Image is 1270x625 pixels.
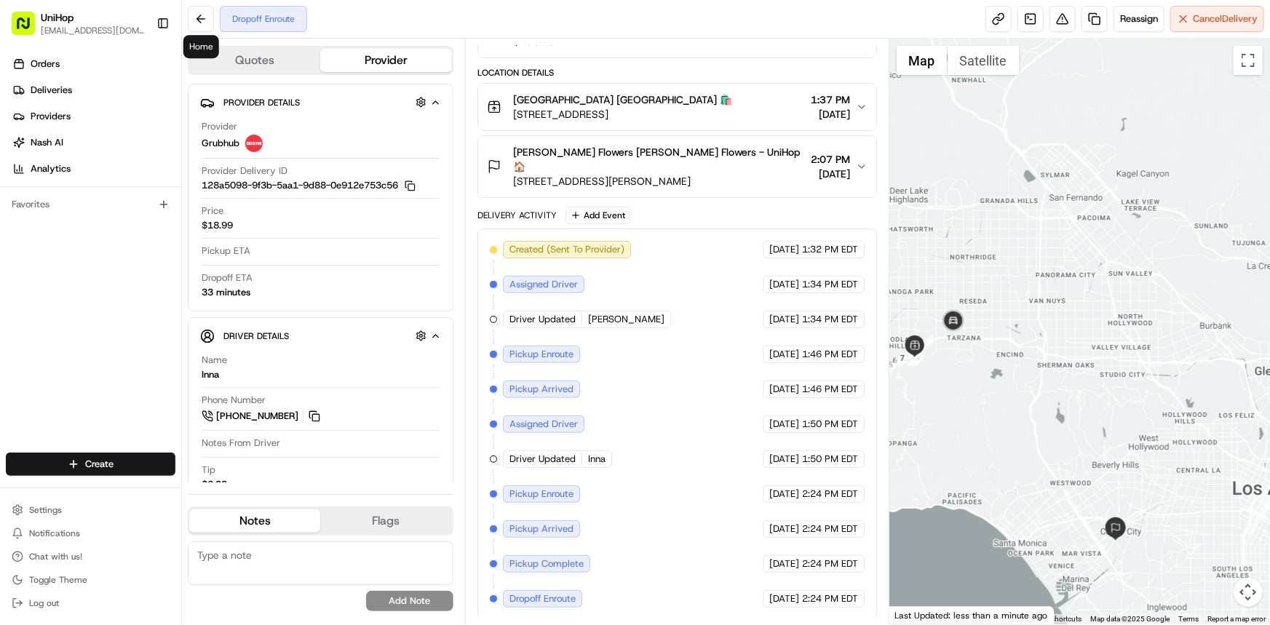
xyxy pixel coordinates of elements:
span: Provider Delivery ID [202,164,287,178]
span: [DATE] [769,557,799,570]
span: [PERSON_NAME] [588,313,664,326]
a: [PHONE_NUMBER] [202,408,322,424]
span: [DATE] [769,348,799,361]
button: CancelDelivery [1170,6,1264,32]
div: Past conversations [15,189,98,201]
span: 1:37 PM [811,92,850,107]
span: Driver Details [223,330,289,342]
span: [PHONE_NUMBER] [216,410,298,423]
span: [DATE] [769,243,799,256]
img: Nash [15,15,44,44]
div: Start new chat [66,139,239,154]
button: Add Event [565,207,630,224]
span: Cancel Delivery [1193,12,1258,25]
span: 2:07 PM [811,152,850,167]
button: [EMAIL_ADDRESS][DOMAIN_NAME] [41,25,145,36]
div: 17 [918,335,934,351]
span: 2:24 PM EDT [802,557,858,570]
a: Open this area in Google Maps (opens a new window) [893,605,941,624]
span: Inna [588,453,606,466]
span: Deliveries [31,84,72,97]
span: Wisdom [PERSON_NAME] [45,226,155,237]
button: Start new chat [247,143,265,161]
button: Quotes [189,49,320,72]
a: Report a map error [1207,615,1266,623]
span: Toggle Theme [29,574,87,586]
button: Create [6,453,175,476]
span: Providers [31,110,71,123]
span: 2:24 PM EDT [802,487,858,501]
button: Toggle fullscreen view [1234,46,1263,75]
span: • [121,265,126,276]
span: [DATE] [769,453,799,466]
div: 💻 [123,327,135,338]
span: Assigned Driver [509,418,578,431]
div: 5 [883,357,899,373]
button: Driver Details [200,324,441,348]
div: Location Details [477,67,877,79]
span: Pickup Arrived [509,383,574,396]
img: UniHop Dispatch [15,251,38,274]
img: 5e692f75ce7d37001a5d71f1 [245,135,263,152]
span: Pickup Enroute [509,348,574,361]
span: 1:46 PM EDT [802,348,858,361]
div: 7 [894,350,910,366]
button: Provider Details [200,90,441,114]
span: 1:50 PM EDT [802,418,858,431]
span: [DATE] [769,592,799,605]
div: Last Updated: less than a minute ago [889,606,1055,624]
a: 💻API Documentation [117,319,239,346]
span: [DATE] [769,522,799,536]
div: 📗 [15,327,26,338]
img: 1736555255976-a54dd68f-1ca7-489b-9aae-adbdc363a1c4 [29,226,41,238]
span: Pickup Enroute [509,487,574,501]
span: Notes From Driver [202,437,280,450]
a: Analytics [6,157,181,180]
span: Provider [202,120,237,133]
span: [DATE] [769,313,799,326]
a: Powered byPylon [103,360,176,372]
span: [DATE] [769,487,799,501]
span: 1:32 PM EDT [802,243,858,256]
span: 2:24 PM EDT [802,592,858,605]
button: Show satellite imagery [948,46,1020,75]
span: Assigned Driver [509,278,578,291]
span: [DATE] [769,418,799,431]
span: Name [202,354,227,367]
button: [PERSON_NAME] Flowers [PERSON_NAME] Flowers - UniHop 🏠[STREET_ADDRESS][PERSON_NAME]2:07 PM[DATE] [478,136,876,197]
a: Terms (opens in new tab) [1178,615,1199,623]
div: Home [183,35,219,58]
span: Tip [202,463,215,477]
button: Flags [320,509,451,533]
span: UniHop Dispatch [45,265,118,276]
span: 1:34 PM EDT [802,313,858,326]
span: [DATE] [811,167,850,181]
button: UniHop [41,10,74,25]
span: Created (Sent To Provider) [509,243,624,256]
span: 2:24 PM EDT [802,522,858,536]
button: Notifications [6,523,175,544]
button: [GEOGRAPHIC_DATA] [GEOGRAPHIC_DATA] 🛍️[STREET_ADDRESS]1:37 PM[DATE] [478,84,876,130]
button: Map camera controls [1234,578,1263,607]
button: See all [226,186,265,204]
button: Provider [320,49,451,72]
span: Create [85,458,114,471]
button: Log out [6,593,175,613]
span: [DATE] [811,107,850,122]
span: Nash AI [31,136,63,149]
span: [DATE] [129,265,159,276]
span: Chat with us! [29,551,82,562]
div: 16 [910,342,926,358]
span: Dropoff ETA [202,271,253,284]
a: Providers [6,105,181,128]
span: $18.99 [202,219,233,232]
input: Clear [38,94,240,109]
span: Orders [31,57,60,71]
span: Provider Details [223,97,300,108]
span: Driver Updated [509,313,576,326]
span: • [158,226,163,237]
span: Pickup Arrived [509,522,574,536]
span: Grubhub [202,137,239,150]
button: Notes [189,509,320,533]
